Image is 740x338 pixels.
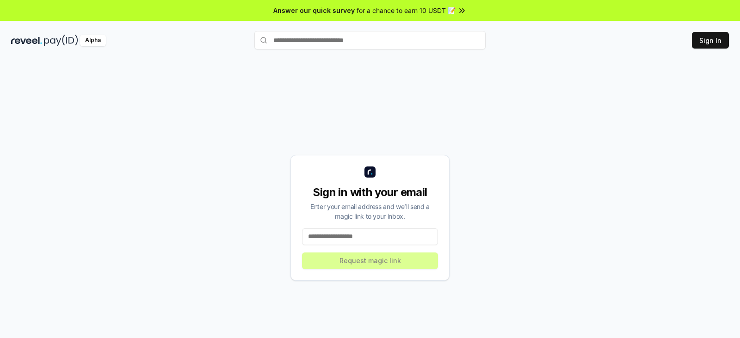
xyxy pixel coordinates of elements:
span: for a chance to earn 10 USDT 📝 [357,6,456,15]
div: Enter your email address and we’ll send a magic link to your inbox. [302,202,438,221]
button: Sign In [692,32,729,49]
img: logo_small [364,166,376,178]
span: Answer our quick survey [273,6,355,15]
div: Sign in with your email [302,185,438,200]
img: pay_id [44,35,78,46]
div: Alpha [80,35,106,46]
img: reveel_dark [11,35,42,46]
